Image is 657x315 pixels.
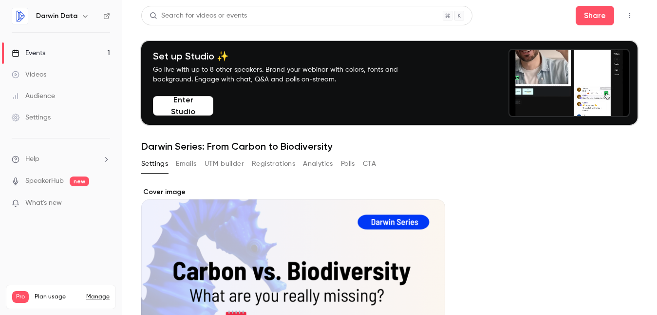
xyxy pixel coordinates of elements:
button: Share [576,6,614,25]
button: Emails [176,156,196,172]
span: new [70,177,89,186]
span: Plan usage [35,293,80,301]
button: Analytics [303,156,333,172]
div: Settings [12,113,51,122]
h6: Darwin Data [36,11,77,21]
span: Pro [12,291,29,303]
button: UTM builder [205,156,244,172]
label: Cover image [141,187,445,197]
span: What's new [25,198,62,208]
img: Darwin Data [12,8,28,24]
div: Events [12,48,45,58]
button: Polls [341,156,355,172]
a: Manage [86,293,110,301]
h4: Set up Studio ✨ [153,50,421,62]
button: Settings [141,156,168,172]
div: Audience [12,91,55,101]
a: SpeakerHub [25,176,64,186]
li: help-dropdown-opener [12,154,110,164]
div: Search for videos or events [150,11,247,21]
p: Go live with up to 8 other speakers. Brand your webinar with colors, fonts and background. Engage... [153,65,421,84]
button: Enter Studio [153,96,213,116]
span: Help [25,154,39,164]
button: Registrations [252,156,295,172]
button: CTA [363,156,376,172]
div: Videos [12,70,46,79]
h1: Darwin Series: From Carbon to Biodiversity [141,140,638,152]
